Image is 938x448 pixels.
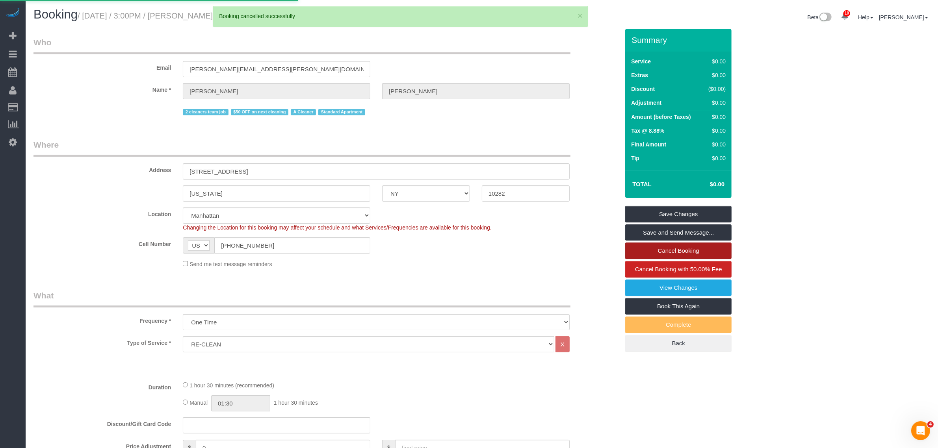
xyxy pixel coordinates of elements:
[625,280,732,296] a: View Changes
[28,381,177,391] label: Duration
[631,127,664,135] label: Tax @ 8.88%
[625,298,732,315] a: Book This Again
[28,237,177,248] label: Cell Number
[189,261,272,267] span: Send me text message reminders
[705,113,726,121] div: $0.00
[705,154,726,162] div: $0.00
[686,181,724,188] h4: $0.00
[631,85,655,93] label: Discount
[219,12,581,20] div: Booking cancelled successfully
[632,35,728,44] h3: Summary
[625,224,732,241] a: Save and Send Message...
[482,185,570,202] input: Zip Code
[808,14,832,20] a: Beta
[632,181,652,187] strong: Total
[911,421,930,440] iframe: Intercom live chat
[214,237,370,254] input: Cell Number
[183,83,370,99] input: First Name
[28,336,177,347] label: Type of Service *
[635,266,722,272] span: Cancel Booking with 50.00% Fee
[28,417,177,428] label: Discount/Gift Card Code
[33,290,570,307] legend: What
[28,163,177,174] label: Address
[28,314,177,325] label: Frequency *
[33,37,570,54] legend: Who
[843,10,850,17] span: 10
[33,7,78,21] span: Booking
[858,14,873,20] a: Help
[837,8,853,25] a: 10
[631,154,639,162] label: Tip
[705,71,726,79] div: $0.00
[625,206,732,222] a: Save Changes
[382,83,570,99] input: Last Name
[879,14,928,20] a: [PERSON_NAME]
[291,109,316,115] span: A Cleaner
[625,335,732,352] a: Back
[705,127,726,135] div: $0.00
[33,139,570,157] legend: Where
[927,421,934,428] span: 4
[28,83,177,94] label: Name *
[705,85,726,93] div: ($0.00)
[631,141,666,148] label: Final Amount
[625,243,732,259] a: Cancel Booking
[183,224,491,231] span: Changing the Location for this booking may affect your schedule and what Services/Frequencies are...
[625,261,732,278] a: Cancel Booking with 50.00% Fee
[183,185,370,202] input: City
[705,141,726,148] div: $0.00
[705,99,726,107] div: $0.00
[631,71,648,79] label: Extras
[231,109,288,115] span: $50 OFF on next cleaning
[28,207,177,218] label: Location
[318,109,365,115] span: Standard Apartment
[189,400,208,406] span: Manual
[78,11,402,20] small: / [DATE] / 3:00PM / [PERSON_NAME]
[631,99,661,107] label: Adjustment
[183,61,370,77] input: Email
[819,13,832,23] img: New interface
[274,400,318,406] span: 1 hour 30 minutes
[631,57,651,65] label: Service
[578,11,582,20] button: ×
[631,113,691,121] label: Amount (before Taxes)
[28,61,177,72] label: Email
[705,57,726,65] div: $0.00
[189,382,274,389] span: 1 hour 30 minutes (recommended)
[183,109,228,115] span: 2 cleaners team job
[5,8,20,19] img: Automaid Logo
